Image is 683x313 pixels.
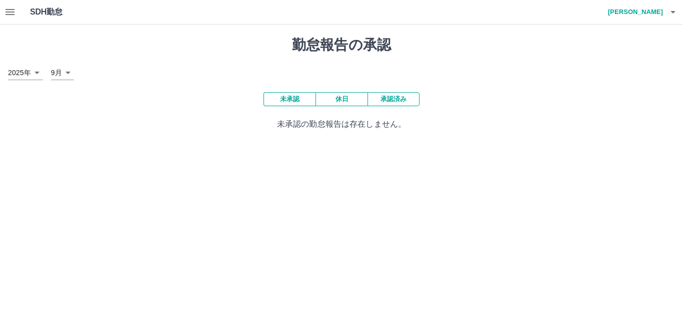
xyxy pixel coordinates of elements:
div: 2025年 [8,66,43,80]
div: 9月 [51,66,74,80]
button: 休日 [315,92,367,106]
p: 未承認の勤怠報告は存在しません。 [8,118,675,130]
button: 未承認 [263,92,315,106]
h1: 勤怠報告の承認 [8,37,675,54]
button: 承認済み [367,92,419,106]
